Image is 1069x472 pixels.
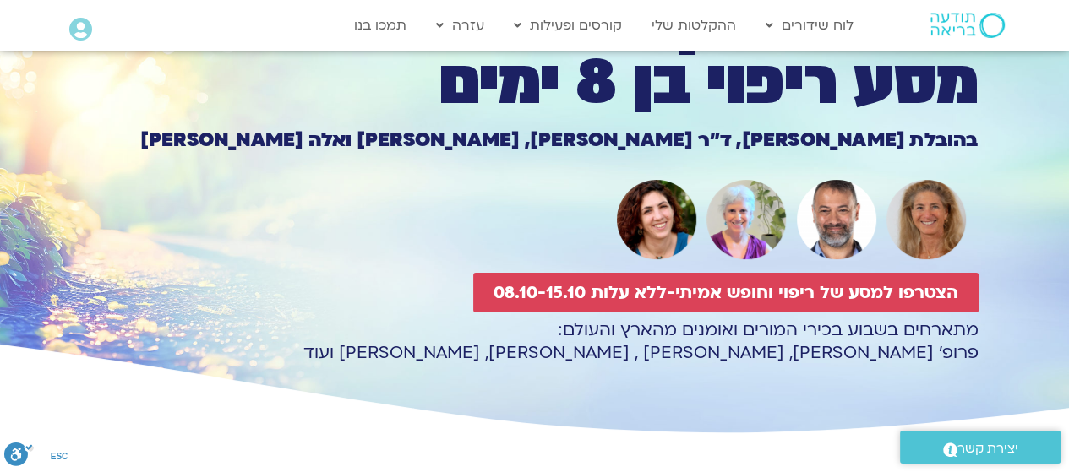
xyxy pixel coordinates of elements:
a: קורסים ופעילות [505,9,630,41]
span: הצטרפו למסע של ריפוי וחופש אמיתי-ללא עלות 08.10-15.10 [494,283,958,302]
a: לוח שידורים [757,9,862,41]
a: הצטרפו למסע של ריפוי וחופש אמיתי-ללא עלות 08.10-15.10 [473,273,979,312]
img: תודעה בריאה [930,13,1005,38]
span: יצירת קשר [957,437,1018,460]
a: יצירת קשר [900,431,1061,464]
a: עזרה [428,9,493,41]
p: מתארחים בשבוע בכירי המורים ואומנים מהארץ והעולם: פרופ׳ [PERSON_NAME], [PERSON_NAME] , [PERSON_NAM... [91,318,979,364]
a: ההקלטות שלי [643,9,744,41]
h1: בהובלת [PERSON_NAME], ד״ר [PERSON_NAME], [PERSON_NAME] ואלה [PERSON_NAME] [91,131,979,149]
a: תמכו בנו [346,9,415,41]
